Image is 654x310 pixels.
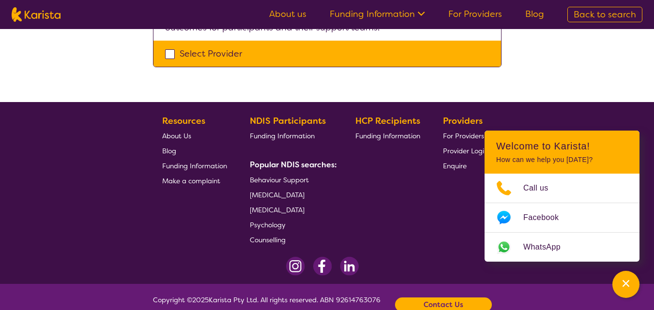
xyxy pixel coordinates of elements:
span: Funding Information [250,132,315,140]
a: Web link opens in a new tab. [485,233,639,262]
a: Enquire [443,158,488,173]
a: Behaviour Support [250,172,333,187]
a: Back to search [567,7,642,22]
a: Counselling [250,232,333,247]
span: Call us [523,181,560,195]
b: HCP Recipients [355,115,420,127]
a: About us [269,8,306,20]
span: [MEDICAL_DATA] [250,206,304,214]
b: Providers [443,115,483,127]
span: Funding Information [355,132,420,140]
p: How can we help you [DATE]? [496,156,628,164]
b: Popular NDIS searches: [250,160,337,170]
a: Provider Login [443,143,488,158]
span: For Providers [443,132,484,140]
span: Funding Information [162,162,227,170]
span: About Us [162,132,191,140]
img: Facebook [313,257,332,276]
span: Blog [162,147,176,155]
a: About Us [162,128,227,143]
span: Psychology [250,221,286,229]
span: Behaviour Support [250,176,309,184]
ul: Choose channel [485,174,639,262]
a: Psychology [250,217,333,232]
span: Provider Login [443,147,488,155]
a: For Providers [448,8,502,20]
a: Make a complaint [162,173,227,188]
span: Enquire [443,162,467,170]
iframe: Chat Window [611,269,641,299]
span: Counselling [250,236,286,244]
span: [MEDICAL_DATA] [250,191,304,199]
img: Instagram [286,257,305,276]
b: Resources [162,115,205,127]
img: LinkedIn [340,257,359,276]
a: [MEDICAL_DATA] [250,202,333,217]
a: Blog [162,143,227,158]
a: Blog [525,8,544,20]
h2: Welcome to Karista! [496,140,628,152]
span: WhatsApp [523,240,572,254]
a: Funding Information [250,128,333,143]
a: For Providers [443,128,488,143]
span: Facebook [523,210,570,225]
span: Make a complaint [162,177,220,185]
b: NDIS Participants [250,115,326,127]
a: Funding Information [162,158,227,173]
a: Funding Information [355,128,420,143]
img: Karista logo [12,7,61,22]
div: Channel Menu [485,131,639,262]
span: Back to search [574,9,636,20]
a: Funding Information [330,8,425,20]
a: [MEDICAL_DATA] [250,187,333,202]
